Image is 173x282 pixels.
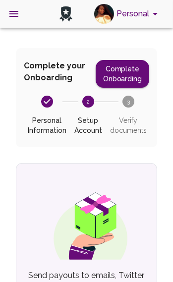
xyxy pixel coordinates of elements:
span: Verify documents [110,115,147,135]
button: open drawer [2,2,26,26]
img: avatar [94,4,114,24]
button: Complete Onboarding [96,60,149,88]
span: Setup Account [74,115,102,135]
button: account of current user [90,1,165,27]
text: 2 [87,98,90,105]
text: 3 [127,98,130,105]
span: Personal Information [28,115,66,135]
img: gift box [36,185,137,260]
span: Complete your Onboarding [24,60,96,88]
